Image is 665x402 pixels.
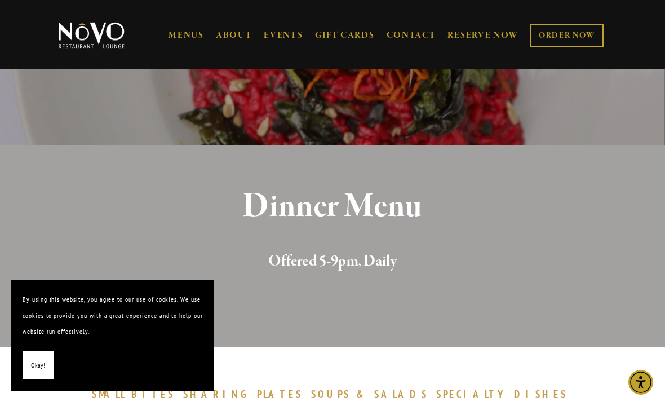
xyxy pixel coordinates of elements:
img: Novo Restaurant &amp; Lounge [56,21,127,50]
span: SALADS [374,387,428,401]
span: SMALL [92,387,126,401]
a: CONTACT [387,25,436,46]
span: Okay! [31,357,45,374]
span: SOUPS [311,387,351,401]
a: ORDER NOW [530,24,604,47]
a: RESERVE NOW [447,25,518,46]
span: SPECIALTY [436,387,508,401]
section: Cookie banner [11,280,214,391]
span: SHARING [183,387,252,401]
div: Accessibility Menu [628,370,653,395]
span: BITES [131,387,175,401]
a: GIFT CARDS [315,25,375,46]
h2: Offered 5-9pm, Daily [73,250,592,273]
p: By using this website, you agree to our use of cookies. We use cookies to provide you with a grea... [23,291,203,340]
span: DISHES [514,387,568,401]
a: SHARINGPLATES [183,387,308,401]
span: & [356,387,369,401]
span: PLATES [257,387,303,401]
a: SOUPS&SALADS [311,387,433,401]
a: EVENTS [264,30,303,41]
a: MENUS [169,30,204,41]
a: SPECIALTYDISHES [436,387,573,401]
a: SMALLBITES [92,387,180,401]
a: ABOUT [216,30,252,41]
button: Okay! [23,351,54,380]
h1: Dinner Menu [73,188,592,225]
